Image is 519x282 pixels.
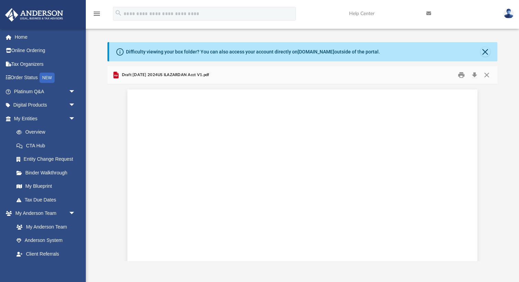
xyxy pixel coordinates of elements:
[481,47,490,57] button: Close
[69,112,82,126] span: arrow_drop_down
[5,112,86,125] a: My Entitiesarrow_drop_down
[5,85,86,98] a: Platinum Q&Aarrow_drop_down
[468,70,481,81] button: Download
[120,72,209,78] span: Draft [DATE] 2024US ILAZARDAN Acct V1.pdf
[10,166,86,180] a: Binder Walkthrough
[10,152,86,166] a: Entity Change Request
[69,85,82,99] span: arrow_drop_down
[3,8,65,22] img: Anderson Advisors Platinum Portal
[126,48,380,56] div: Difficulty viewing your box folder? You can also access your account directly on outside of the p...
[455,70,469,81] button: Print
[93,10,101,18] i: menu
[5,57,86,71] a: Tax Organizers
[10,125,86,139] a: Overview
[10,247,82,261] a: Client Referrals
[481,70,493,81] button: Close
[107,84,497,261] div: Document Viewer
[10,139,86,152] a: CTA Hub
[298,49,334,54] a: [DOMAIN_NAME]
[69,98,82,112] span: arrow_drop_down
[504,9,514,19] img: User Pic
[10,180,82,193] a: My Blueprint
[107,84,497,261] div: File preview
[39,73,55,83] div: NEW
[93,13,101,18] a: menu
[107,66,497,261] div: Preview
[69,207,82,221] span: arrow_drop_down
[5,71,86,85] a: Order StatusNEW
[115,9,122,17] i: search
[5,98,86,112] a: Digital Productsarrow_drop_down
[5,30,86,44] a: Home
[5,207,82,220] a: My Anderson Teamarrow_drop_down
[5,44,86,58] a: Online Ordering
[10,234,82,247] a: Anderson System
[10,220,79,234] a: My Anderson Team
[10,193,86,207] a: Tax Due Dates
